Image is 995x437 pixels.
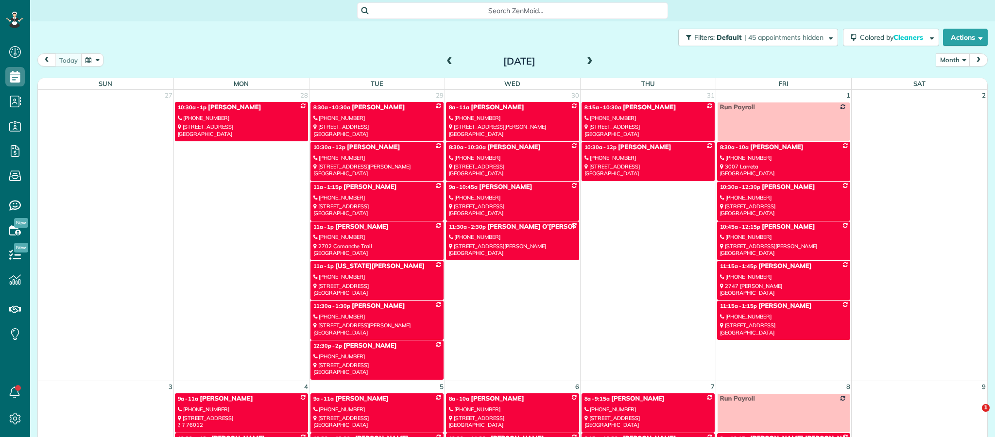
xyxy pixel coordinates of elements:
[584,415,712,429] div: [STREET_ADDRESS] [GEOGRAPHIC_DATA]
[449,406,576,413] div: [PHONE_NUMBER]
[584,123,712,137] div: [STREET_ADDRESS] [GEOGRAPHIC_DATA]
[352,103,405,111] span: [PERSON_NAME]
[313,144,346,151] span: 10:30a - 12p
[449,223,486,230] span: 11:30a - 2:30p
[893,33,925,42] span: Cleaners
[313,154,441,161] div: [PHONE_NUMBER]
[313,243,441,257] div: 2702 Comanche Trail [GEOGRAPHIC_DATA]
[449,203,576,217] div: [STREET_ADDRESS] [GEOGRAPHIC_DATA]
[860,33,926,42] span: Colored by
[584,154,712,161] div: [PHONE_NUMBER]
[673,29,838,46] a: Filters: Default | 45 appointments hidden
[720,184,760,190] span: 10:30a - 12:30p
[720,163,847,177] div: 3007 Larreta [GEOGRAPHIC_DATA]
[720,263,757,269] span: 11:15a - 1:45p
[313,123,441,137] div: [STREET_ADDRESS] [GEOGRAPHIC_DATA]
[313,273,441,280] div: [PHONE_NUMBER]
[449,194,576,201] div: [PHONE_NUMBER]
[479,183,532,191] span: [PERSON_NAME]
[347,143,400,151] span: [PERSON_NAME]
[313,115,441,121] div: [PHONE_NUMBER]
[720,144,749,151] span: 8:30a - 10a
[37,53,56,67] button: prev
[611,395,664,403] span: [PERSON_NAME]
[982,404,990,412] span: 1
[969,53,988,67] button: next
[449,154,576,161] div: [PHONE_NUMBER]
[717,33,742,42] span: Default
[779,80,789,87] span: Fri
[623,103,676,111] span: [PERSON_NAME]
[618,143,671,151] span: [PERSON_NAME]
[313,353,441,360] div: [PHONE_NUMBER]
[720,303,757,309] span: 11:15a - 1:15p
[750,143,803,151] span: [PERSON_NAME]
[99,80,112,87] span: Sun
[200,395,253,403] span: [PERSON_NAME]
[487,143,540,151] span: [PERSON_NAME]
[313,223,334,230] span: 11a - 1p
[178,123,305,137] div: [STREET_ADDRESS] [GEOGRAPHIC_DATA]
[471,395,524,403] span: [PERSON_NAME]
[164,90,173,101] a: 27
[178,115,305,121] div: [PHONE_NUMBER]
[459,56,580,67] h2: [DATE]
[843,29,939,46] button: Colored byCleaners
[720,273,847,280] div: [PHONE_NUMBER]
[313,303,350,309] span: 11:30a - 1:30p
[178,104,207,111] span: 10:30a - 1p
[570,90,580,101] a: 30
[335,223,388,231] span: [PERSON_NAME]
[178,406,305,413] div: [PHONE_NUMBER]
[720,234,847,240] div: [PHONE_NUMBER]
[574,381,580,392] a: 6
[208,103,261,111] span: [PERSON_NAME]
[335,262,425,270] span: [US_STATE][PERSON_NAME]
[720,395,755,403] span: Run Payroll
[913,80,926,87] span: Sat
[439,381,445,392] a: 5
[962,404,985,427] iframe: Intercom live chat
[943,29,988,46] button: Actions
[762,223,815,231] span: [PERSON_NAME]
[14,243,28,252] span: New
[313,163,441,177] div: [STREET_ADDRESS][PERSON_NAME] [GEOGRAPHIC_DATA]
[168,381,173,392] a: 3
[343,183,396,191] span: [PERSON_NAME]
[313,234,441,240] div: [PHONE_NUMBER]
[720,243,847,257] div: [STREET_ADDRESS][PERSON_NAME] [GEOGRAPHIC_DATA]
[584,144,617,151] span: 10:30a - 12p
[352,302,405,310] span: [PERSON_NAME]
[371,80,383,87] span: Tue
[449,234,576,240] div: [PHONE_NUMBER]
[14,218,28,228] span: New
[720,322,847,336] div: [STREET_ADDRESS] [GEOGRAPHIC_DATA]
[313,283,441,297] div: [STREET_ADDRESS] [GEOGRAPHIC_DATA]
[845,90,851,101] a: 1
[299,90,309,101] a: 28
[178,415,305,429] div: [STREET_ADDRESS] ?, ? 76012
[449,123,576,137] div: [STREET_ADDRESS][PERSON_NAME] [GEOGRAPHIC_DATA]
[936,53,970,67] button: Month
[313,395,334,402] span: 9a - 11a
[303,381,309,392] a: 4
[706,90,716,101] a: 31
[449,104,470,111] span: 8a - 11a
[335,395,388,403] span: [PERSON_NAME]
[313,263,334,269] span: 11a - 1p
[678,29,838,46] button: Filters: Default | 45 appointments hidden
[55,53,82,67] button: today
[762,183,815,191] span: [PERSON_NAME]
[720,103,755,111] span: Run Payroll
[313,203,441,217] div: [STREET_ADDRESS] [GEOGRAPHIC_DATA]
[471,103,524,111] span: [PERSON_NAME]
[584,395,610,402] span: 8a - 9:15a
[313,342,343,349] span: 12:30p - 2p
[435,90,445,101] a: 29
[720,313,847,320] div: [PHONE_NUMBER]
[313,322,441,336] div: [STREET_ADDRESS][PERSON_NAME] [GEOGRAPHIC_DATA]
[981,90,987,101] a: 2
[313,104,350,111] span: 8:30a - 10:30a
[449,184,478,190] span: 9a - 10:45a
[758,262,811,270] span: [PERSON_NAME]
